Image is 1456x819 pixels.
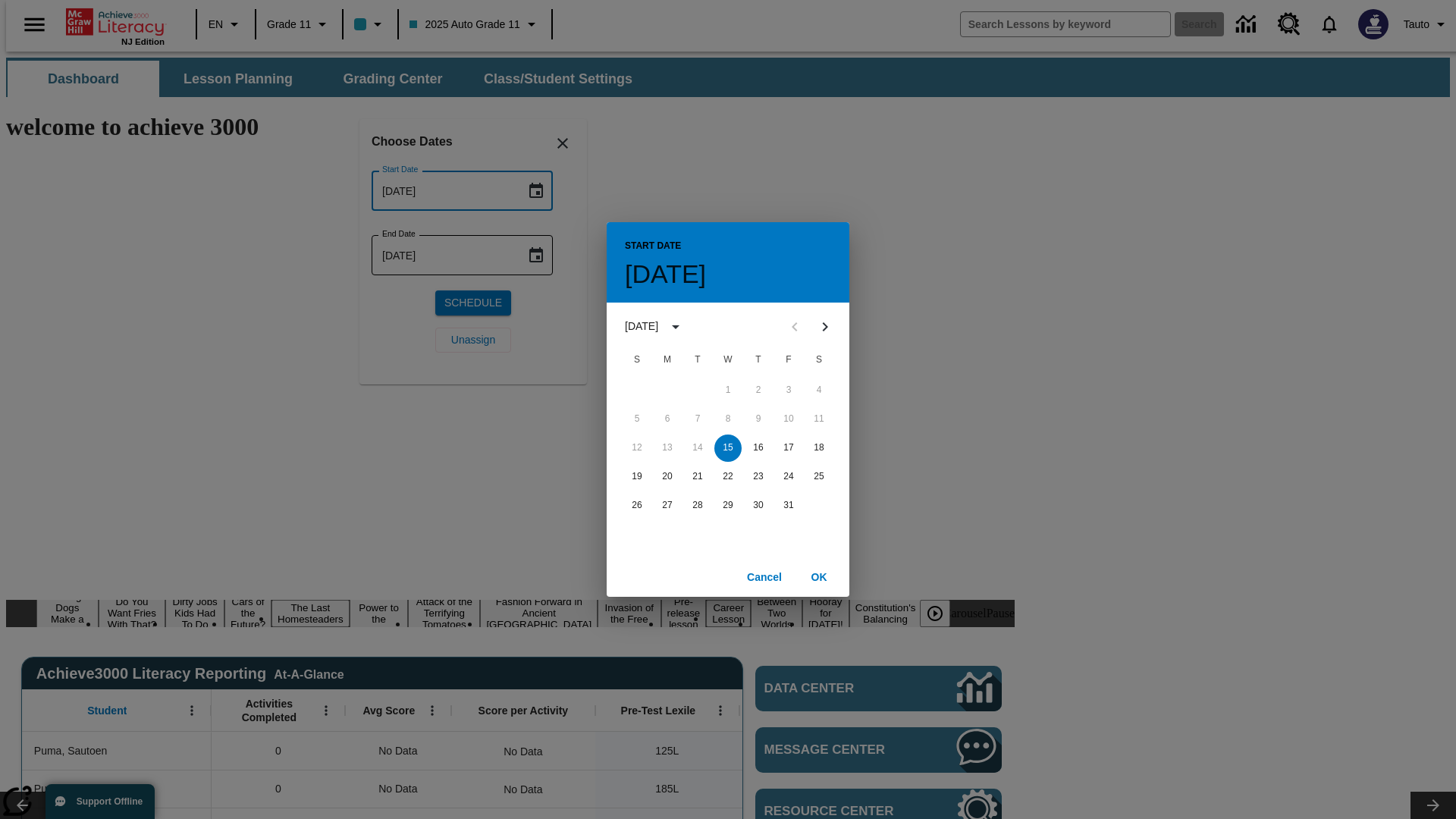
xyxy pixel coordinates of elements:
[775,492,802,519] button: 31
[625,318,658,334] div: [DATE]
[775,435,802,462] button: 17
[654,345,681,375] span: Monday
[654,492,681,519] button: 27
[714,492,742,519] button: 29
[740,563,789,591] button: Cancel
[623,492,651,519] button: 26
[775,345,802,375] span: Friday
[623,463,651,491] button: 19
[775,463,802,491] button: 24
[663,314,689,340] button: calendar view is open, switch to year view
[805,345,833,375] span: Saturday
[745,492,772,519] button: 30
[805,463,833,491] button: 25
[714,435,742,462] button: 15
[684,463,711,491] button: 21
[684,345,711,375] span: Tuesday
[623,345,651,375] span: Sunday
[625,234,681,259] span: Start Date
[625,259,706,290] h4: [DATE]
[745,345,772,375] span: Thursday
[795,563,843,591] button: OK
[745,463,772,491] button: 23
[745,435,772,462] button: 16
[714,345,742,375] span: Wednesday
[810,312,840,342] button: Next month
[714,463,742,491] button: 22
[805,435,833,462] button: 18
[654,463,681,491] button: 20
[684,492,711,519] button: 28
